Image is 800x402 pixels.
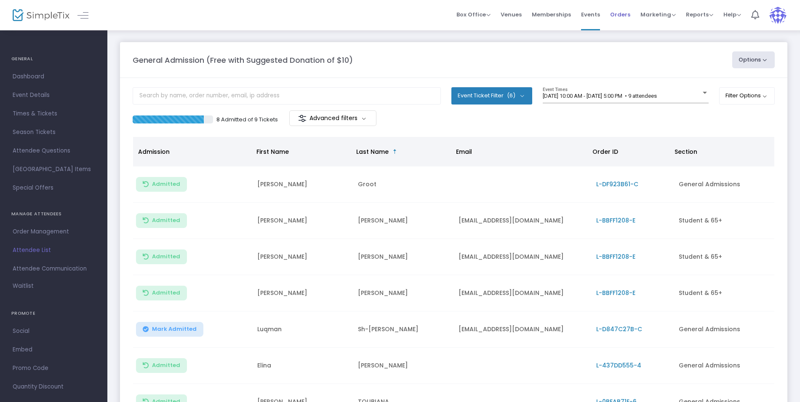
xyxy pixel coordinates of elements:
[13,326,95,337] span: Social
[152,181,180,188] span: Admitted
[596,216,635,225] span: L-BBFF1208-E
[11,206,96,222] h4: MANAGE ATTENDEES
[392,148,398,155] span: Sortable
[13,363,95,374] span: Promo Code
[13,226,95,237] span: Order Management
[596,325,642,333] span: L-D847C27B-C
[674,275,774,311] td: Student & 65+
[732,51,775,68] button: Options
[453,203,591,239] td: [EMAIL_ADDRESS][DOMAIN_NAME]
[451,87,532,104] button: Event Ticket Filter(6)
[674,239,774,275] td: Student & 65+
[592,147,618,156] span: Order ID
[252,203,353,239] td: [PERSON_NAME]
[136,249,187,264] button: Admitted
[353,311,453,348] td: Sh-[PERSON_NAME]
[610,4,630,25] span: Orders
[13,182,95,193] span: Special Offers
[640,11,676,19] span: Marketing
[353,239,453,275] td: [PERSON_NAME]
[507,92,515,99] span: (6)
[674,166,774,203] td: General Admissions
[356,147,389,156] span: Last Name
[13,145,95,156] span: Attendee Questions
[353,275,453,311] td: [PERSON_NAME]
[353,203,453,239] td: [PERSON_NAME]
[11,305,96,322] h4: PROMOTE
[13,245,95,256] span: Attendee List
[298,114,307,123] img: filter
[256,147,289,156] span: First Name
[252,348,353,384] td: Elina
[152,217,180,224] span: Admitted
[216,115,278,124] p: 8 Admitted of 9 Tickets
[596,252,635,261] span: L-BBFF1208-E
[289,110,376,126] m-button: Advanced filters
[13,108,95,119] span: Times & Tickets
[136,322,203,337] button: Mark Admitted
[674,311,774,348] td: General Admissions
[152,326,197,332] span: Mark Admitted
[723,11,741,19] span: Help
[686,11,713,19] span: Reports
[532,4,571,25] span: Memberships
[719,87,775,104] button: Filter Options
[453,311,591,348] td: [EMAIL_ADDRESS][DOMAIN_NAME]
[501,4,522,25] span: Venues
[252,275,353,311] td: [PERSON_NAME]
[136,213,187,228] button: Admitted
[353,166,453,203] td: Groot
[596,289,635,297] span: L-BBFF1208-E
[13,164,95,175] span: [GEOGRAPHIC_DATA] Items
[675,147,697,156] span: Section
[13,127,95,138] span: Season Tickets
[453,239,591,275] td: [EMAIL_ADDRESS][DOMAIN_NAME]
[456,11,491,19] span: Box Office
[136,286,187,300] button: Admitted
[456,147,472,156] span: Email
[152,289,180,296] span: Admitted
[543,93,657,99] span: [DATE] 10:00 AM - [DATE] 5:00 PM • 9 attendees
[136,177,187,192] button: Admitted
[133,87,441,105] input: Search by name, order number, email, ip address
[596,180,638,188] span: L-DF923B61-C
[453,275,591,311] td: [EMAIL_ADDRESS][DOMAIN_NAME]
[11,51,96,67] h4: GENERAL
[13,282,34,290] span: Waitlist
[13,263,95,274] span: Attendee Communication
[133,54,353,66] m-panel-title: General Admission (Free with Suggested Donation of $10)
[13,344,95,355] span: Embed
[674,203,774,239] td: Student & 65+
[152,253,180,260] span: Admitted
[581,4,600,25] span: Events
[353,348,453,384] td: [PERSON_NAME]
[674,348,774,384] td: General Admissions
[13,90,95,101] span: Event Details
[13,71,95,82] span: Dashboard
[252,239,353,275] td: [PERSON_NAME]
[596,361,641,370] span: L-437DD555-4
[13,381,95,392] span: Quantity Discount
[252,311,353,348] td: Luqman
[138,147,170,156] span: Admission
[152,362,180,369] span: Admitted
[136,358,187,373] button: Admitted
[252,166,353,203] td: [PERSON_NAME]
